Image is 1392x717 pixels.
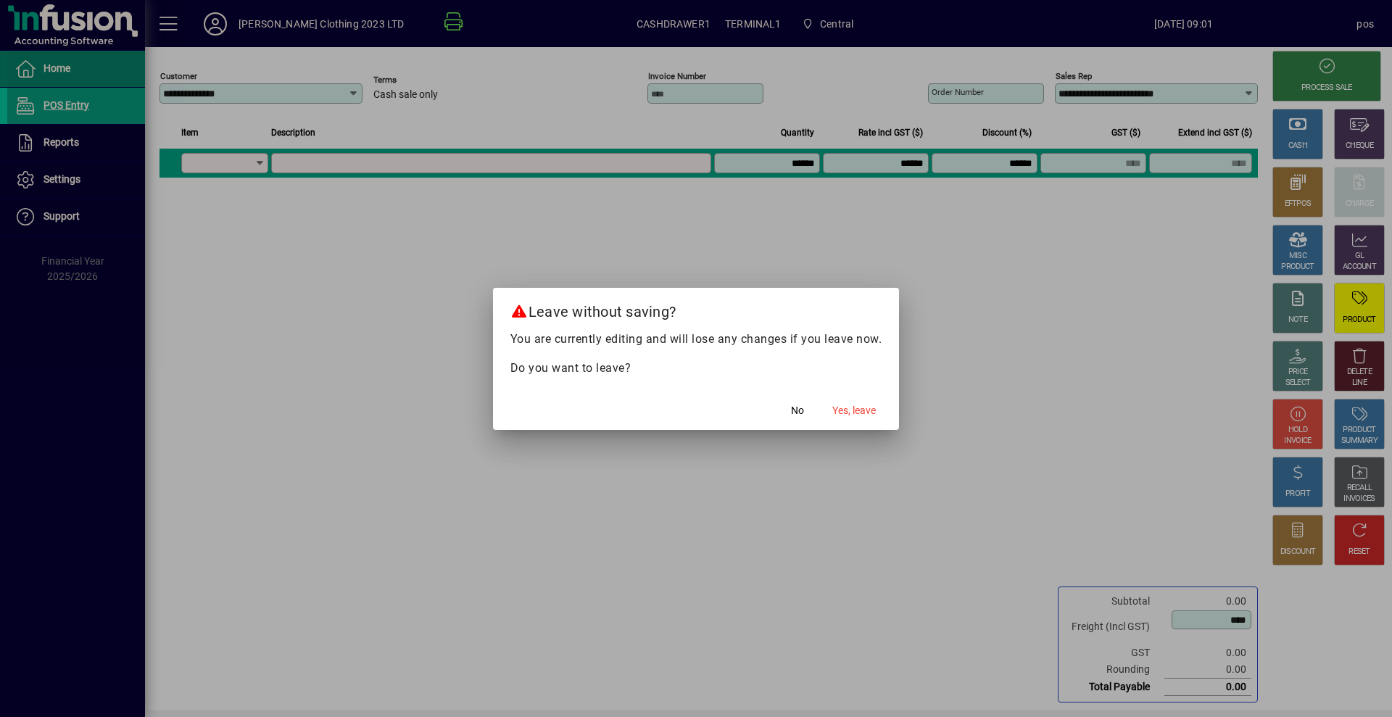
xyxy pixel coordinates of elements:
span: No [791,403,804,418]
p: You are currently editing and will lose any changes if you leave now. [510,331,882,348]
p: Do you want to leave? [510,360,882,377]
h2: Leave without saving? [493,288,900,330]
button: Yes, leave [826,398,882,424]
button: No [774,398,821,424]
span: Yes, leave [832,403,876,418]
